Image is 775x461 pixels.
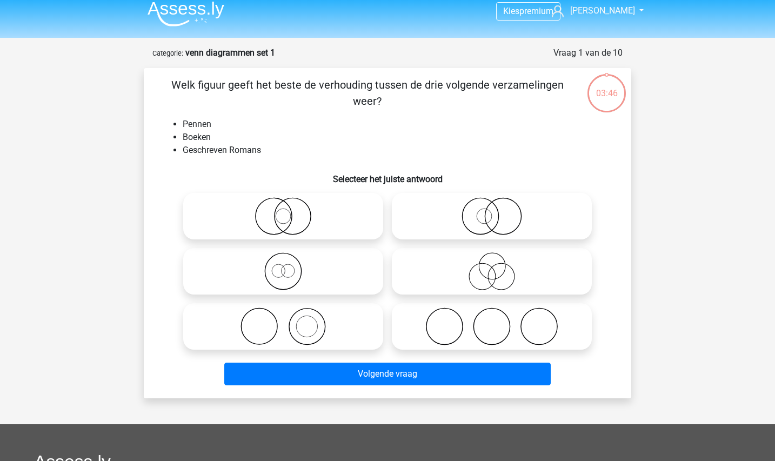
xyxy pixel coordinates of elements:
[148,1,224,26] img: Assessly
[570,5,635,16] span: [PERSON_NAME]
[586,73,627,100] div: 03:46
[224,363,551,385] button: Volgende vraag
[185,48,275,58] strong: venn diagrammen set 1
[183,131,614,144] li: Boeken
[161,165,614,184] h6: Selecteer het juiste antwoord
[152,49,183,57] small: Categorie:
[547,4,636,17] a: [PERSON_NAME]
[497,4,560,18] a: Kiespremium
[503,6,519,16] span: Kies
[519,6,553,16] span: premium
[183,144,614,157] li: Geschreven Romans
[183,118,614,131] li: Pennen
[161,77,573,109] p: Welk figuur geeft het beste de verhouding tussen de drie volgende verzamelingen weer?
[553,46,623,59] div: Vraag 1 van de 10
